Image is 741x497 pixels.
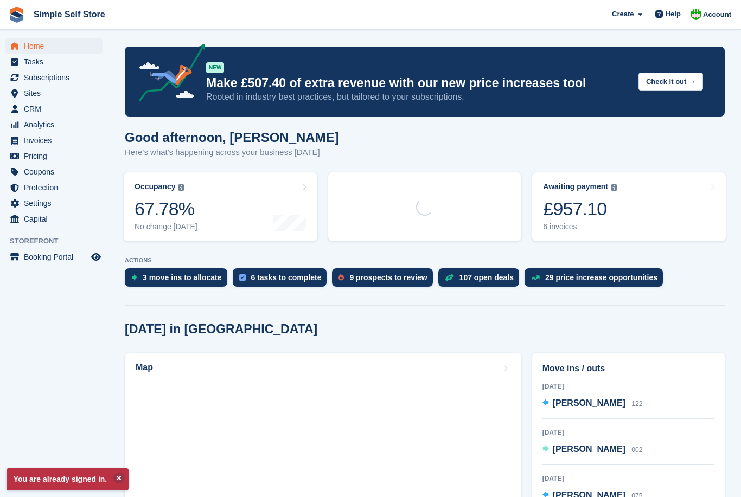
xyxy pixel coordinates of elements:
[612,9,634,20] span: Create
[638,73,703,91] button: Check it out →
[24,117,89,132] span: Analytics
[135,198,197,220] div: 67.78%
[5,196,103,211] a: menu
[125,268,233,292] a: 3 move ins to allocate
[553,398,625,408] span: [PERSON_NAME]
[691,9,701,20] img: David McCutcheon
[532,172,726,241] a: Awaiting payment £957.10 6 invoices
[349,273,427,282] div: 9 prospects to review
[24,70,89,85] span: Subscriptions
[531,275,540,280] img: price_increase_opportunities-93ffe204e8149a01c8c9dc8f82e8f89637d9d84a8eef4429ea346261dce0b2c0.svg
[542,397,643,411] a: [PERSON_NAME] 122
[543,198,617,220] div: £957.10
[24,196,89,211] span: Settings
[136,363,153,372] h2: Map
[130,44,206,106] img: price-adjustments-announcement-icon-8257ccfd72463d97f412b2fc003d46551f7dbcb40ab6d574587a9cd5c0d94...
[24,149,89,164] span: Pricing
[542,443,643,457] a: [PERSON_NAME] 002
[5,86,103,101] a: menu
[5,211,103,227] a: menu
[206,62,224,73] div: NEW
[233,268,333,292] a: 6 tasks to complete
[543,182,608,191] div: Awaiting payment
[543,222,617,231] div: 6 invoices
[5,149,103,164] a: menu
[9,7,25,23] img: stora-icon-8386f47178a22dfd0bd8f6a31ec36ba5ce8667c1dd55bd0f319d3a0aa187defe.svg
[5,70,103,85] a: menu
[542,474,714,483] div: [DATE]
[125,257,725,264] p: ACTIONS
[5,249,103,264] a: menu
[666,9,681,20] span: Help
[24,249,89,264] span: Booking Portal
[332,268,438,292] a: 9 prospects to review
[24,54,89,69] span: Tasks
[5,117,103,132] a: menu
[125,322,317,337] h2: [DATE] in [GEOGRAPHIC_DATA]
[24,101,89,117] span: CRM
[5,38,103,54] a: menu
[251,273,322,282] div: 6 tasks to complete
[5,180,103,195] a: menu
[542,362,714,375] h2: Move ins / outs
[459,273,514,282] div: 107 open deals
[239,274,246,281] img: task-75834270c22a3079a89374b754ae025e5fb1db73e45f91037f5363f120a921f8.svg
[5,101,103,117] a: menu
[24,180,89,195] span: Protection
[143,273,222,282] div: 3 move ins to allocate
[631,400,642,408] span: 122
[124,172,317,241] a: Occupancy 67.78% No change [DATE]
[90,250,103,263] a: Preview store
[24,38,89,54] span: Home
[338,274,344,281] img: prospect-51fa495bee0391a8d652442698ab0144808aea92771e9ea1ae160a38d050c398.svg
[542,428,714,437] div: [DATE]
[438,268,525,292] a: 107 open deals
[135,222,197,231] div: No change [DATE]
[7,468,129,490] p: You are already signed in.
[703,9,731,20] span: Account
[24,164,89,179] span: Coupons
[611,184,617,191] img: icon-info-grey-7440780725fd019a000dd9b08b2336e03edf1995a4989e88bcd33f0948082b44.svg
[24,86,89,101] span: Sites
[631,446,642,454] span: 002
[206,75,630,91] p: Make £507.40 of extra revenue with our new price increases tool
[5,54,103,69] a: menu
[135,182,175,191] div: Occupancy
[29,5,110,23] a: Simple Self Store
[542,382,714,391] div: [DATE]
[206,91,630,103] p: Rooted in industry best practices, but tailored to your subscriptions.
[5,164,103,179] a: menu
[5,133,103,148] a: menu
[178,184,184,191] img: icon-info-grey-7440780725fd019a000dd9b08b2336e03edf1995a4989e88bcd33f0948082b44.svg
[545,273,657,282] div: 29 price increase opportunities
[445,274,454,281] img: deal-1b604bf984904fb50ccaf53a9ad4b4a5d6e5aea283cecdc64d6e3604feb123c2.svg
[10,236,108,247] span: Storefront
[24,133,89,148] span: Invoices
[125,146,339,159] p: Here's what's happening across your business [DATE]
[525,268,668,292] a: 29 price increase opportunities
[24,211,89,227] span: Capital
[131,274,137,281] img: move_ins_to_allocate_icon-fdf77a2bb77ea45bf5b3d319d69a93e2d87916cf1d5bf7949dd705db3b84f3ca.svg
[553,444,625,454] span: [PERSON_NAME]
[125,130,339,145] h1: Good afternoon, [PERSON_NAME]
